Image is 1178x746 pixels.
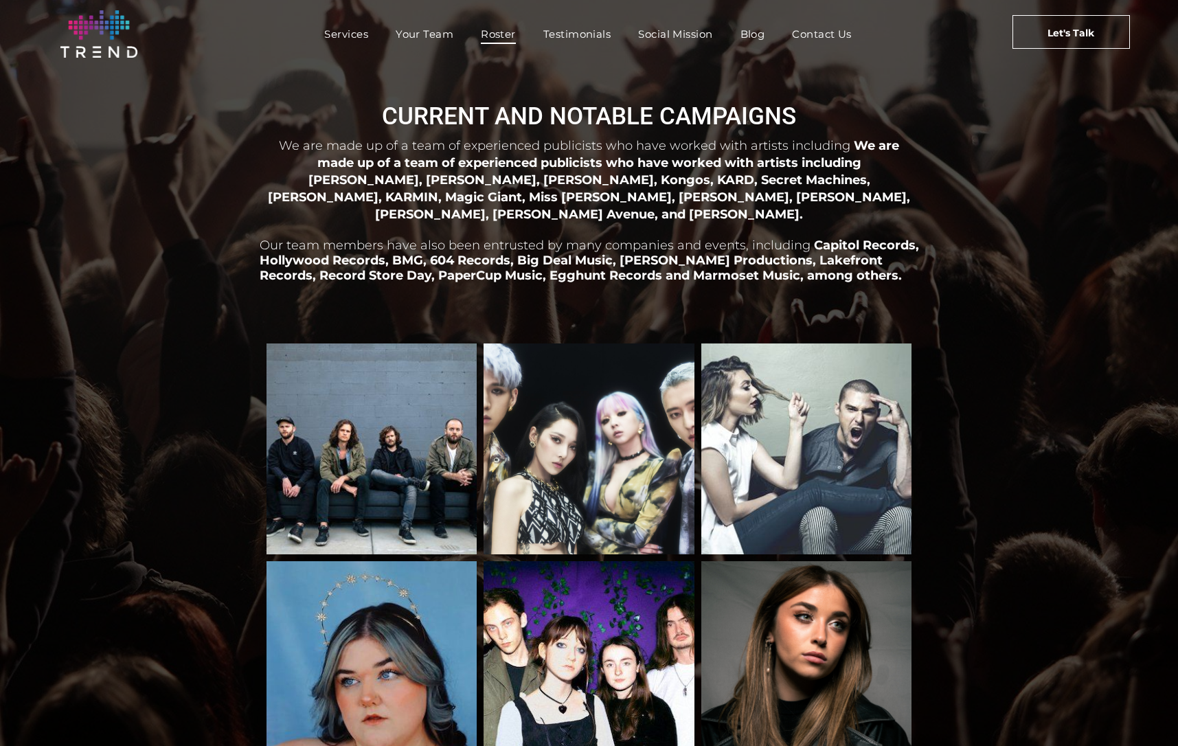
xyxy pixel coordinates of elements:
img: logo [60,10,137,58]
a: Roster [467,24,530,44]
a: Contact Us [778,24,865,44]
a: Let's Talk [1012,15,1130,49]
span: Capitol Records, Hollywood Records, BMG, 604 Records, Big Deal Music, [PERSON_NAME] Productions, ... [260,238,919,283]
span: We are made up of a team of experienced publicists who have worked with artists including [279,138,850,153]
span: Our team members have also been entrusted by many companies and events, including [260,238,811,253]
iframe: Chat Widget [1109,680,1178,746]
span: CURRENT AND NOTABLE CAMPAIGNS [382,102,796,131]
a: Services [310,24,382,44]
a: KARD [484,343,694,554]
a: Blog [727,24,779,44]
a: Karmin [701,343,912,554]
span: We are made up of a team of experienced publicists who have worked with artists including [PERSON... [268,138,910,221]
span: Let's Talk [1047,16,1094,50]
a: Testimonials [530,24,624,44]
a: Your Team [382,24,467,44]
a: Social Mission [624,24,726,44]
a: Kongos [267,343,477,554]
